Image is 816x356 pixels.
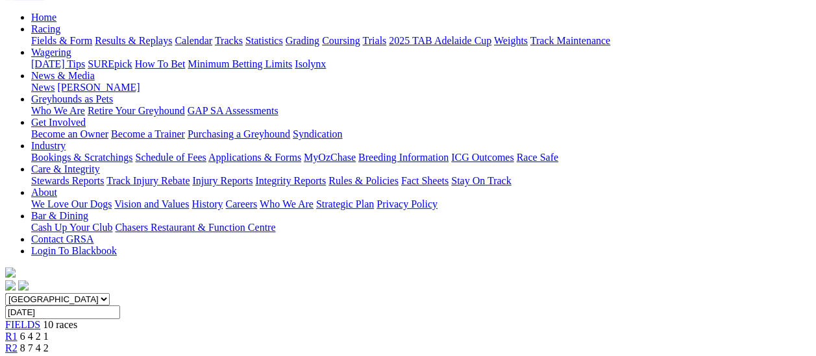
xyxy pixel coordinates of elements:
a: Privacy Policy [377,198,438,209]
a: History [192,198,223,209]
a: [DATE] Tips [31,58,85,69]
a: How To Bet [135,58,186,69]
a: Stay On Track [451,175,511,186]
img: facebook.svg [5,280,16,291]
a: Wagering [31,47,71,58]
a: Stewards Reports [31,175,104,186]
a: Who We Are [31,105,85,116]
span: 8 7 4 2 [20,342,49,353]
a: News & Media [31,70,95,81]
a: Isolynx [295,58,326,69]
div: Greyhounds as Pets [31,105,811,117]
a: News [31,82,55,93]
a: Race Safe [516,152,558,163]
a: [PERSON_NAME] [57,82,140,93]
a: Retire Your Greyhound [88,105,185,116]
a: Integrity Reports [255,175,326,186]
a: Syndication [293,128,342,139]
a: Coursing [322,35,360,46]
a: Who We Are [260,198,314,209]
a: Schedule of Fees [135,152,206,163]
a: Results & Replays [95,35,172,46]
a: SUREpick [88,58,132,69]
a: Minimum Betting Limits [188,58,292,69]
a: Breeding Information [358,152,449,163]
a: R2 [5,342,18,353]
div: Care & Integrity [31,175,811,187]
a: Strategic Plan [316,198,374,209]
a: Fact Sheets [401,175,449,186]
a: Applications & Forms [208,152,301,163]
div: Wagering [31,58,811,70]
a: We Love Our Dogs [31,198,112,209]
a: Chasers Restaurant & Function Centre [115,222,275,233]
a: GAP SA Assessments [188,105,278,116]
a: Get Involved [31,117,86,128]
span: 10 races [43,319,77,330]
a: Careers [225,198,257,209]
span: 6 4 2 1 [20,331,49,342]
div: Racing [31,35,811,47]
a: Care & Integrity [31,163,100,174]
a: Cash Up Your Club [31,222,112,233]
a: Greyhounds as Pets [31,93,113,104]
div: About [31,198,811,210]
a: Calendar [175,35,212,46]
a: Statistics [245,35,283,46]
a: Bookings & Scratchings [31,152,132,163]
a: Become an Owner [31,128,108,139]
a: Become a Trainer [111,128,185,139]
a: Contact GRSA [31,233,93,244]
div: News & Media [31,82,811,93]
a: Trials [362,35,386,46]
img: logo-grsa-white.png [5,267,16,278]
a: Track Maintenance [530,35,610,46]
img: twitter.svg [18,280,29,291]
div: Bar & Dining [31,222,811,233]
a: Racing [31,23,60,34]
a: FIELDS [5,319,40,330]
input: Select date [5,305,120,319]
a: Industry [31,140,66,151]
a: Purchasing a Greyhound [188,128,290,139]
a: Tracks [215,35,243,46]
a: Vision and Values [114,198,189,209]
div: Industry [31,152,811,163]
a: R1 [5,331,18,342]
a: Injury Reports [192,175,253,186]
a: Track Injury Rebate [106,175,190,186]
div: Get Involved [31,128,811,140]
a: Home [31,12,56,23]
a: MyOzChase [304,152,356,163]
a: Bar & Dining [31,210,88,221]
a: About [31,187,57,198]
a: Fields & Form [31,35,92,46]
a: ICG Outcomes [451,152,513,163]
a: Login To Blackbook [31,245,117,256]
a: Grading [286,35,319,46]
a: 2025 TAB Adelaide Cup [389,35,491,46]
a: Rules & Policies [328,175,399,186]
a: Weights [494,35,528,46]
